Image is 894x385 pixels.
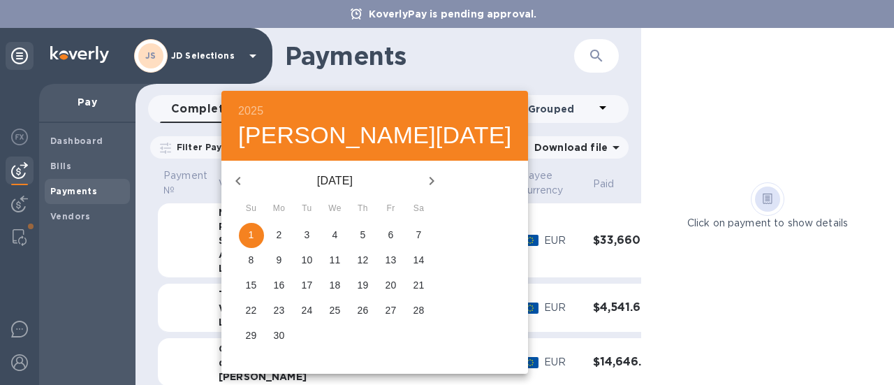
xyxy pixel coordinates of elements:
span: Sa [406,202,432,216]
p: 16 [274,278,285,292]
button: 11 [323,248,348,273]
p: 18 [330,278,341,292]
button: 5 [351,223,376,248]
button: 16 [267,273,292,298]
span: Fr [379,202,404,216]
button: 3 [295,223,320,248]
button: 20 [379,273,404,298]
p: 27 [386,303,397,317]
button: 9 [267,248,292,273]
p: 20 [386,278,397,292]
button: 10 [295,248,320,273]
p: 19 [358,278,369,292]
p: 15 [246,278,257,292]
button: 23 [267,298,292,324]
p: 23 [274,303,285,317]
button: 22 [239,298,264,324]
p: 4 [332,228,338,242]
span: We [323,202,348,216]
span: Th [351,202,376,216]
span: Tu [295,202,320,216]
button: 24 [295,298,320,324]
p: 9 [277,253,282,267]
button: 2025 [238,101,263,121]
button: 13 [379,248,404,273]
button: 30 [267,324,292,349]
p: 14 [413,253,425,267]
p: 25 [330,303,341,317]
span: Mo [267,202,292,216]
button: 12 [351,248,376,273]
p: 3 [305,228,310,242]
button: 2 [267,223,292,248]
p: 5 [360,228,366,242]
button: 19 [351,273,376,298]
button: 14 [406,248,432,273]
p: 2 [277,228,282,242]
button: 6 [379,223,404,248]
button: 4 [323,223,348,248]
p: 10 [302,253,313,267]
p: 11 [330,253,341,267]
p: 22 [246,303,257,317]
span: Su [239,202,264,216]
button: 15 [239,273,264,298]
p: 13 [386,253,397,267]
button: 26 [351,298,376,324]
p: 7 [416,228,422,242]
p: 8 [249,253,254,267]
button: 1 [239,223,264,248]
button: 18 [323,273,348,298]
button: 28 [406,298,432,324]
button: 29 [239,324,264,349]
p: 17 [302,278,313,292]
p: 21 [413,278,425,292]
p: [DATE] [255,173,415,189]
p: 6 [388,228,394,242]
button: 8 [239,248,264,273]
button: 21 [406,273,432,298]
p: 28 [413,303,425,317]
p: 29 [246,328,257,342]
button: 17 [295,273,320,298]
p: 30 [274,328,285,342]
p: 12 [358,253,369,267]
p: 1 [249,228,254,242]
button: 25 [323,298,348,324]
p: 24 [302,303,313,317]
p: 26 [358,303,369,317]
button: 27 [379,298,404,324]
button: [PERSON_NAME][DATE] [238,121,511,150]
button: 7 [406,223,432,248]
